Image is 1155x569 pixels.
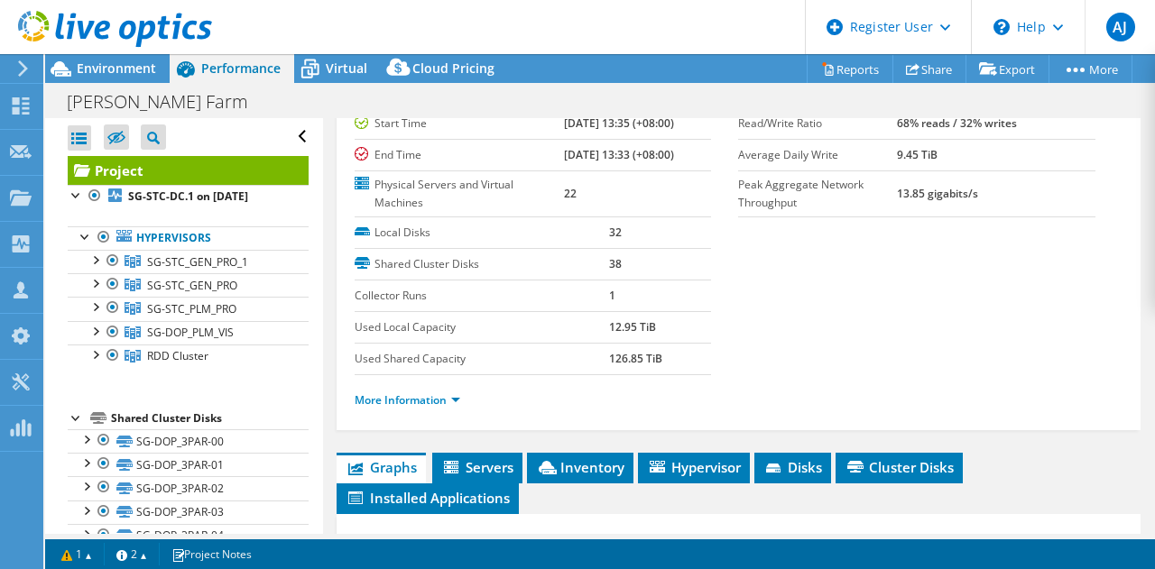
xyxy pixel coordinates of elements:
[897,186,978,201] b: 13.85 gigabits/s
[355,146,565,164] label: End Time
[68,273,309,297] a: SG-STC_GEN_PRO
[68,344,309,368] a: RDD Cluster
[68,250,309,273] a: SG-STC_GEN_PRO_1
[738,176,897,212] label: Peak Aggregate Network Throughput
[763,458,822,476] span: Disks
[892,55,966,83] a: Share
[897,147,938,162] b: 9.45 TiB
[609,351,662,366] b: 126.85 TiB
[993,19,1010,35] svg: \n
[564,115,674,131] b: [DATE] 13:35 (+08:00)
[564,186,577,201] b: 22
[609,319,656,335] b: 12.95 TiB
[355,318,610,336] label: Used Local Capacity
[738,115,897,133] label: Read/Write Ratio
[128,188,248,204] b: SG-STC-DC.1 on [DATE]
[68,156,309,185] a: Project
[346,489,510,507] span: Installed Applications
[104,543,160,565] a: 2
[1106,13,1135,41] span: AJ
[355,287,610,305] label: Collector Runs
[59,92,276,112] h1: [PERSON_NAME] Farm
[609,288,615,303] b: 1
[68,321,309,344] a: SG-DOP_PLM_VIS
[147,348,208,363] span: RDD Cluster
[201,60,281,77] span: Performance
[147,254,248,270] span: SG-STC_GEN_PRO_1
[68,429,309,453] a: SG-DOP_3PAR-00
[326,60,367,77] span: Virtual
[609,225,622,240] b: 32
[355,255,610,273] label: Shared Cluster Disks
[355,224,610,242] label: Local Disks
[441,458,513,476] span: Servers
[68,226,309,250] a: Hypervisors
[355,115,565,133] label: Start Time
[68,185,309,208] a: SG-STC-DC.1 on [DATE]
[346,458,417,476] span: Graphs
[147,278,237,293] span: SG-STC_GEN_PRO
[966,55,1049,83] a: Export
[68,524,309,547] a: SG-DOP_3PAR-04
[68,476,309,500] a: SG-DOP_3PAR-02
[49,543,105,565] a: 1
[68,297,309,320] a: SG-STC_PLM_PRO
[897,115,1017,131] b: 68% reads / 32% writes
[647,458,741,476] span: Hypervisor
[68,453,309,476] a: SG-DOP_3PAR-01
[738,146,897,164] label: Average Daily Write
[68,500,309,524] a: SG-DOP_3PAR-03
[845,458,954,476] span: Cluster Disks
[412,60,494,77] span: Cloud Pricing
[609,256,622,271] b: 38
[355,176,565,212] label: Physical Servers and Virtual Machines
[355,350,610,368] label: Used Shared Capacity
[77,60,156,77] span: Environment
[147,325,234,340] span: SG-DOP_PLM_VIS
[355,392,460,408] a: More Information
[536,458,624,476] span: Inventory
[159,543,264,565] a: Project Notes
[147,301,236,317] span: SG-STC_PLM_PRO
[564,147,674,162] b: [DATE] 13:33 (+08:00)
[807,55,893,83] a: Reports
[111,408,309,429] div: Shared Cluster Disks
[1049,55,1132,83] a: More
